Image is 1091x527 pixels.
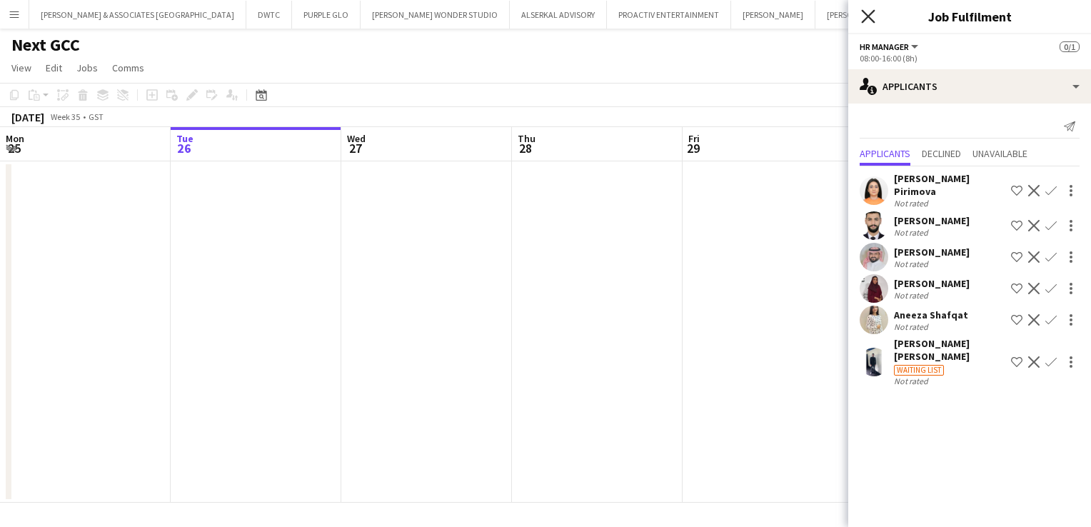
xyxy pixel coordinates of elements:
[894,365,944,376] div: Waiting list
[106,59,150,77] a: Comms
[174,140,193,156] span: 26
[11,61,31,74] span: View
[894,214,970,227] div: [PERSON_NAME]
[347,132,366,145] span: Wed
[894,321,931,332] div: Not rated
[1060,41,1080,52] span: 0/1
[345,140,366,156] span: 27
[894,290,931,301] div: Not rated
[922,149,961,159] span: Declined
[518,132,536,145] span: Thu
[731,1,815,29] button: [PERSON_NAME]
[848,69,1091,104] div: Applicants
[11,34,80,56] h1: Next GCC
[246,1,292,29] button: DWTC
[894,198,931,209] div: Not rated
[607,1,731,29] button: PROACTIV ENTERTAINMENT
[972,149,1027,159] span: Unavailable
[361,1,510,29] button: [PERSON_NAME] WONDER STUDIO
[6,132,24,145] span: Mon
[860,53,1080,64] div: 08:00-16:00 (8h)
[112,61,144,74] span: Comms
[46,61,62,74] span: Edit
[686,140,700,156] span: 29
[860,41,909,52] span: HR Manager
[894,259,931,269] div: Not rated
[71,59,104,77] a: Jobs
[894,277,970,290] div: [PERSON_NAME]
[688,132,700,145] span: Fri
[89,111,104,122] div: GST
[6,59,37,77] a: View
[894,227,931,238] div: Not rated
[510,1,607,29] button: ALSERKAL ADVISORY
[848,7,1091,26] h3: Job Fulfilment
[29,1,246,29] button: [PERSON_NAME] & ASSOCIATES [GEOGRAPHIC_DATA]
[47,111,83,122] span: Week 35
[40,59,68,77] a: Edit
[894,337,1005,363] div: [PERSON_NAME] [PERSON_NAME]
[894,246,970,259] div: [PERSON_NAME]
[860,41,920,52] button: HR Manager
[516,140,536,156] span: 28
[11,110,44,124] div: [DATE]
[894,376,931,386] div: Not rated
[894,308,968,321] div: Aneeza Shafqat
[4,140,24,156] span: 25
[292,1,361,29] button: PURPLE GLO
[860,149,910,159] span: Applicants
[76,61,98,74] span: Jobs
[815,1,900,29] button: [PERSON_NAME]
[894,172,1005,198] div: [PERSON_NAME] Pirimova
[176,132,193,145] span: Tue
